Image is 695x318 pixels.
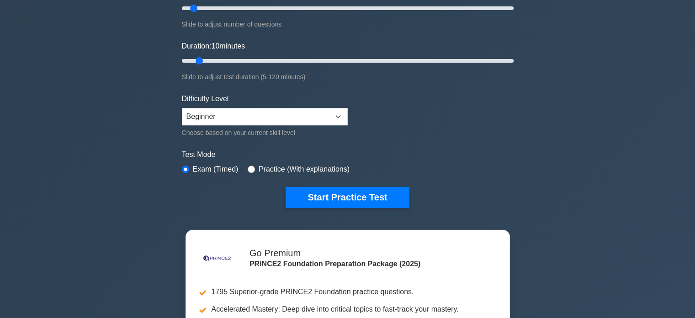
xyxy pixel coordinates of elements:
[182,149,514,160] label: Test Mode
[182,93,229,104] label: Difficulty Level
[182,41,245,52] label: Duration: minutes
[211,42,219,50] span: 10
[286,187,409,208] button: Start Practice Test
[182,127,348,138] div: Choose based on your current skill level
[193,164,239,175] label: Exam (Timed)
[182,19,514,30] div: Slide to adjust number of questions
[259,164,350,175] label: Practice (With explanations)
[182,71,514,82] div: Slide to adjust test duration (5-120 minutes)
